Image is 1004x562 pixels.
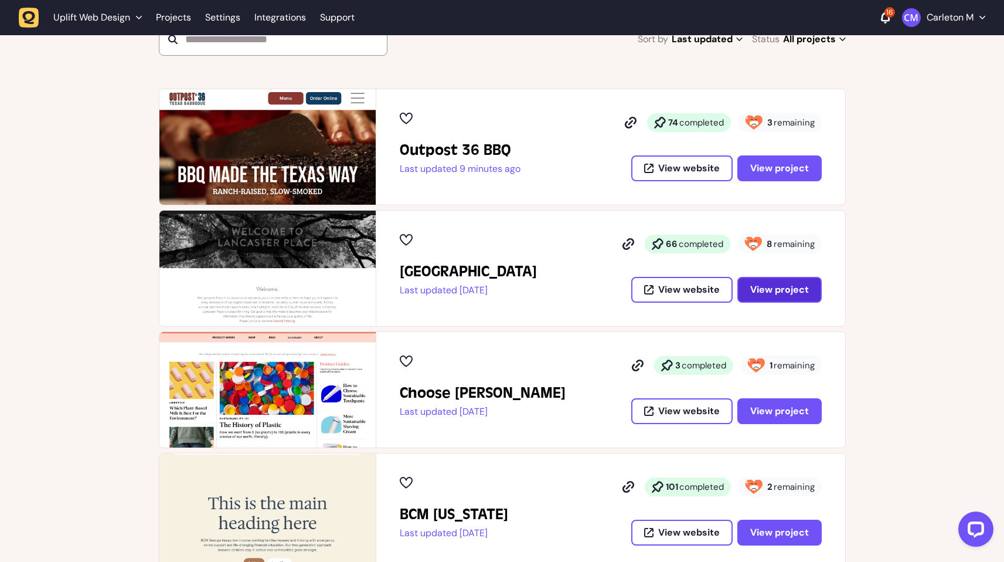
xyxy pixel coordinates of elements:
[254,7,306,28] a: Integrations
[752,31,780,48] span: Status
[902,8,921,27] img: Carleton M
[737,398,822,424] button: View project
[400,262,537,281] h2: Lancaster Place
[927,12,974,23] p: Carleton M
[902,8,985,27] button: Carleton M
[658,164,720,173] span: View website
[400,384,566,402] h2: Choose Finch
[884,7,895,18] div: 16
[320,12,355,23] a: Support
[631,398,733,424] button: View website
[737,277,822,303] button: View project
[638,31,668,48] span: Sort by
[159,211,376,326] img: Lancaster Place
[750,164,809,173] span: View project
[400,406,566,418] p: Last updated [DATE]
[658,407,720,416] span: View website
[737,520,822,546] button: View project
[679,117,724,128] span: completed
[767,481,772,493] strong: 2
[156,7,191,28] a: Projects
[205,7,240,28] a: Settings
[631,155,733,181] button: View website
[159,332,376,448] img: Choose Finch
[774,117,815,128] span: remaining
[631,520,733,546] button: View website
[750,528,809,537] span: View project
[679,481,724,493] span: completed
[783,31,846,48] span: All projects
[774,238,815,250] span: remaining
[19,7,149,28] button: Uplift Web Design
[658,285,720,294] span: View website
[400,527,508,539] p: Last updated [DATE]
[400,141,520,160] h2: Outpost 36 BBQ
[672,31,743,48] span: Last updated
[750,407,809,416] span: View project
[631,277,733,303] button: View website
[668,117,678,128] strong: 74
[774,481,815,493] span: remaining
[53,12,130,23] span: Uplift Web Design
[159,89,376,205] img: Outpost 36 BBQ
[750,285,809,294] span: View project
[774,360,815,371] span: remaining
[675,360,680,371] strong: 3
[770,360,772,371] strong: 1
[737,155,822,181] button: View project
[949,507,998,556] iframe: LiveChat chat widget
[679,238,723,250] span: completed
[682,360,726,371] span: completed
[400,163,520,175] p: Last updated 9 minutes ago
[666,238,678,250] strong: 66
[658,528,720,537] span: View website
[767,117,772,128] strong: 3
[666,481,678,493] strong: 101
[400,505,508,524] h2: BCM Georgia
[400,285,537,296] p: Last updated [DATE]
[767,238,772,250] strong: 8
